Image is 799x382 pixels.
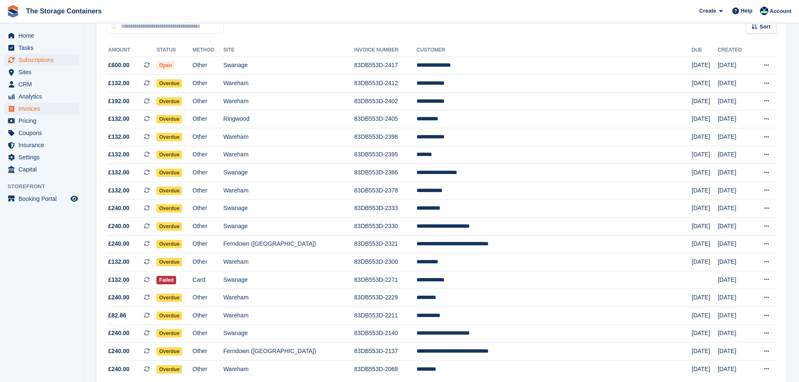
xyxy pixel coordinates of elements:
td: Other [193,218,223,236]
td: Wareham [223,253,354,271]
td: 83DB553D-2229 [354,289,417,307]
td: [DATE] [692,200,718,218]
span: Overdue [156,329,182,338]
td: [DATE] [692,164,718,182]
td: [DATE] [718,128,752,146]
td: [DATE] [718,146,752,164]
td: Other [193,75,223,93]
span: Overdue [156,151,182,159]
td: 83DB553D-2395 [354,146,417,164]
td: [DATE] [718,164,752,182]
span: £132.00 [108,79,130,88]
td: [DATE] [692,235,718,253]
td: Other [193,182,223,200]
td: 83DB553D-2412 [354,75,417,93]
span: £240.00 [108,365,130,374]
a: menu [4,127,79,139]
a: menu [4,30,79,42]
a: menu [4,66,79,78]
span: Help [741,7,752,15]
td: Other [193,253,223,271]
span: Sort [760,23,770,31]
td: [DATE] [692,307,718,325]
span: Overdue [156,187,182,195]
td: Other [193,164,223,182]
a: Preview store [69,194,79,204]
td: [DATE] [718,75,752,93]
span: Sites [18,66,69,78]
span: Overdue [156,240,182,248]
td: [DATE] [718,307,752,325]
th: Status [156,44,193,57]
td: Other [193,289,223,307]
td: Swanage [223,164,354,182]
td: [DATE] [692,75,718,93]
span: Insurance [18,139,69,151]
span: Settings [18,151,69,163]
span: Overdue [156,294,182,302]
a: The Storage Containers [23,4,105,18]
span: £132.00 [108,168,130,177]
td: [DATE] [718,110,752,128]
span: £240.00 [108,329,130,338]
span: £240.00 [108,347,130,356]
a: menu [4,115,79,127]
span: Failed [156,276,176,284]
span: Tasks [18,42,69,54]
th: Amount [107,44,156,57]
td: Swanage [223,325,354,343]
td: Wareham [223,360,354,378]
td: Swanage [223,200,354,218]
a: menu [4,103,79,114]
span: £132.00 [108,133,130,141]
td: 83DB553D-2300 [354,253,417,271]
td: [DATE] [692,289,718,307]
td: Other [193,146,223,164]
span: £132.00 [108,114,130,123]
span: Account [770,7,791,16]
td: [DATE] [718,343,752,361]
td: 83DB553D-2137 [354,343,417,361]
td: [DATE] [692,218,718,236]
span: £132.00 [108,275,130,284]
span: Overdue [156,133,182,141]
span: Overdue [156,204,182,213]
td: Other [193,128,223,146]
td: [DATE] [718,360,752,378]
span: CRM [18,78,69,90]
td: Other [193,92,223,110]
th: Method [193,44,223,57]
td: Other [193,200,223,218]
td: [DATE] [718,235,752,253]
td: 83DB553D-2398 [354,128,417,146]
td: Wareham [223,289,354,307]
span: Overdue [156,169,182,177]
td: 83DB553D-2402 [354,92,417,110]
a: menu [4,91,79,102]
td: Swanage [223,218,354,236]
td: Wareham [223,128,354,146]
span: Overdue [156,347,182,356]
span: Storefront [8,182,83,191]
a: menu [4,54,79,66]
td: Swanage [223,57,354,75]
td: 83DB553D-2386 [354,164,417,182]
td: 83DB553D-2333 [354,200,417,218]
td: [DATE] [692,92,718,110]
span: £240.00 [108,239,130,248]
img: stora-icon-8386f47178a22dfd0bd8f6a31ec36ba5ce8667c1dd55bd0f319d3a0aa187defe.svg [7,5,19,18]
span: £132.00 [108,186,130,195]
td: Ringwood [223,110,354,128]
span: Create [699,7,716,15]
img: Stacy Williams [760,7,768,15]
span: £240.00 [108,204,130,213]
td: Wareham [223,92,354,110]
span: £132.00 [108,257,130,266]
td: Other [193,307,223,325]
td: 83DB553D-2271 [354,271,417,289]
td: [DATE] [718,57,752,75]
td: Card [193,271,223,289]
span: £240.00 [108,293,130,302]
td: Other [193,360,223,378]
span: Coupons [18,127,69,139]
